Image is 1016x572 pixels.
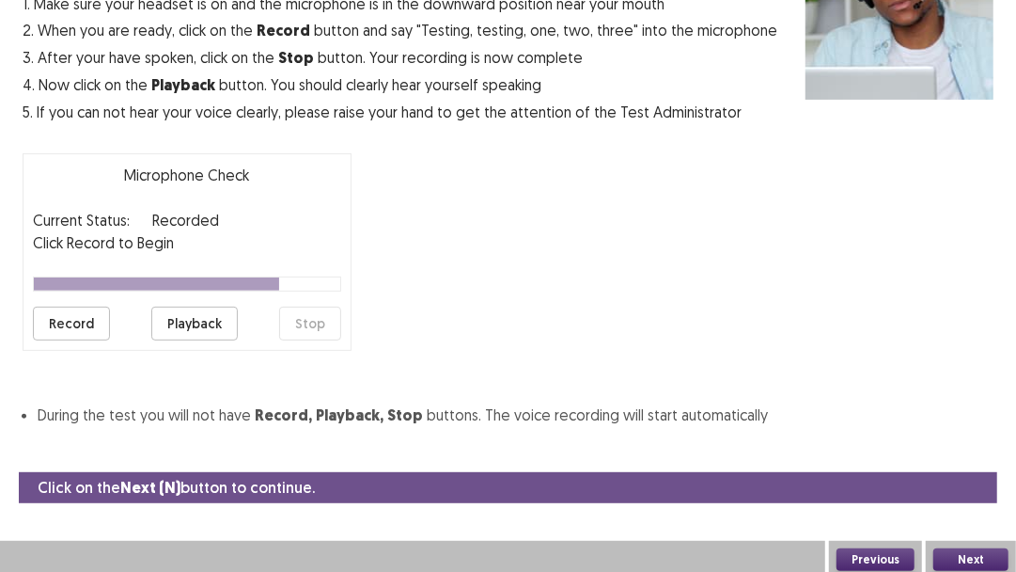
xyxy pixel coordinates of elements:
p: Current Status: [33,209,130,231]
p: Click Record to Begin [33,231,341,254]
p: Click on the button to continue. [38,476,315,500]
button: Stop [279,307,341,341]
p: 5. If you can not hear your voice clearly, please raise your hand to get the attention of the Tes... [23,101,777,123]
button: Previous [836,548,914,571]
strong: Stop [387,405,423,425]
button: Record [33,307,110,341]
strong: Record, [255,405,312,425]
strong: Playback, [316,405,383,425]
li: During the test you will not have buttons. The voice recording will start automatically [38,404,993,427]
p: Microphone Check [33,164,341,186]
p: 2. When you are ready, click on the button and say "Testing, testing, one, two, three" into the m... [23,19,777,42]
strong: Next (N) [120,478,180,498]
p: Recorded [152,209,219,231]
strong: Record [257,21,310,40]
strong: Stop [278,48,314,68]
button: Playback [151,307,238,341]
button: Next [933,548,1008,571]
strong: Playback [151,75,215,95]
p: 3. After your have spoken, click on the button. Your recording is now complete [23,46,777,70]
p: 4. Now click on the button. You should clearly hear yourself speaking [23,73,777,97]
